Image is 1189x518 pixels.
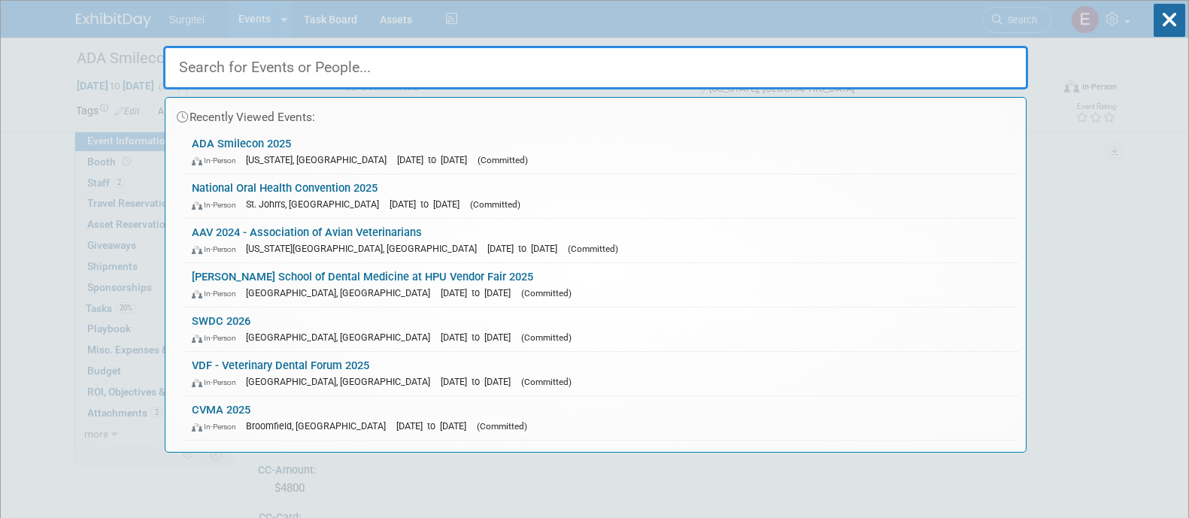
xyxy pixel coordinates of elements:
[521,332,572,343] span: (Committed)
[246,332,438,343] span: [GEOGRAPHIC_DATA], [GEOGRAPHIC_DATA]
[163,46,1028,89] input: Search for Events or People...
[184,263,1018,307] a: [PERSON_NAME] School of Dental Medicine at HPU Vendor Fair 2025 In-Person [GEOGRAPHIC_DATA], [GEO...
[246,154,394,165] span: [US_STATE], [GEOGRAPHIC_DATA]
[184,130,1018,174] a: ADA Smilecon 2025 In-Person [US_STATE], [GEOGRAPHIC_DATA] [DATE] to [DATE] (Committed)
[441,332,518,343] span: [DATE] to [DATE]
[184,396,1018,440] a: CVMA 2025 In-Person Broomfield, [GEOGRAPHIC_DATA] [DATE] to [DATE] (Committed)
[477,421,527,432] span: (Committed)
[397,154,475,165] span: [DATE] to [DATE]
[246,198,387,210] span: St. John's, [GEOGRAPHIC_DATA]
[184,219,1018,262] a: AAV 2024 - Association of Avian Veterinarians In-Person [US_STATE][GEOGRAPHIC_DATA], [GEOGRAPHIC_...
[246,376,438,387] span: [GEOGRAPHIC_DATA], [GEOGRAPHIC_DATA]
[192,289,243,298] span: In-Person
[192,200,243,210] span: In-Person
[192,244,243,254] span: In-Person
[192,156,243,165] span: In-Person
[441,287,518,298] span: [DATE] to [DATE]
[192,422,243,432] span: In-Person
[441,376,518,387] span: [DATE] to [DATE]
[192,333,243,343] span: In-Person
[568,244,618,254] span: (Committed)
[246,420,393,432] span: Broomfield, [GEOGRAPHIC_DATA]
[521,288,572,298] span: (Committed)
[184,352,1018,395] a: VDF - Veterinary Dental Forum 2025 In-Person [GEOGRAPHIC_DATA], [GEOGRAPHIC_DATA] [DATE] to [DATE...
[184,174,1018,218] a: National Oral Health Convention 2025 In-Person St. John's, [GEOGRAPHIC_DATA] [DATE] to [DATE] (Co...
[246,243,484,254] span: [US_STATE][GEOGRAPHIC_DATA], [GEOGRAPHIC_DATA]
[521,377,572,387] span: (Committed)
[184,307,1018,351] a: SWDC 2026 In-Person [GEOGRAPHIC_DATA], [GEOGRAPHIC_DATA] [DATE] to [DATE] (Committed)
[487,243,565,254] span: [DATE] to [DATE]
[173,98,1018,130] div: Recently Viewed Events:
[192,377,243,387] span: In-Person
[470,199,520,210] span: (Committed)
[246,287,438,298] span: [GEOGRAPHIC_DATA], [GEOGRAPHIC_DATA]
[478,155,528,165] span: (Committed)
[396,420,474,432] span: [DATE] to [DATE]
[390,198,467,210] span: [DATE] to [DATE]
